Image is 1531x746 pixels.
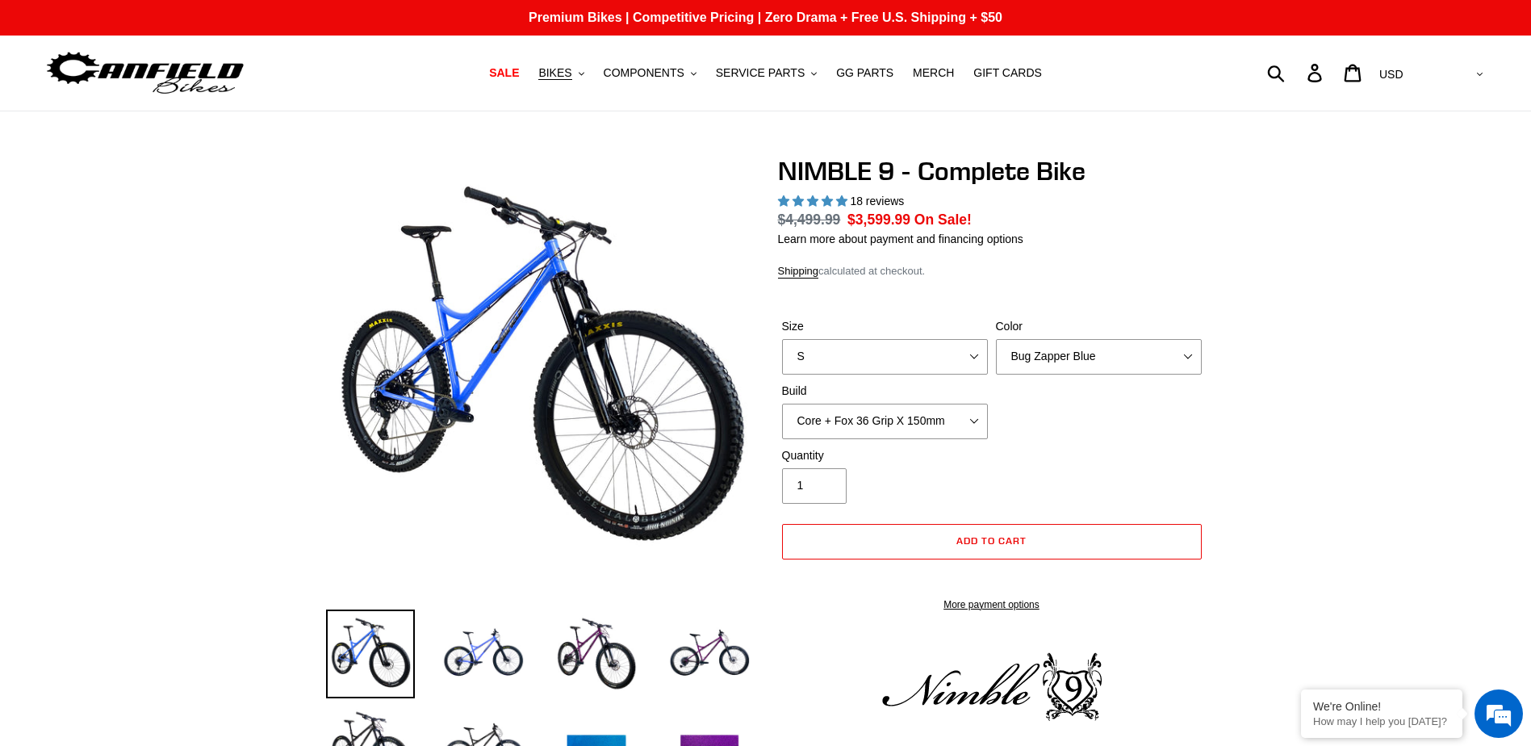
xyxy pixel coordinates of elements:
[596,62,705,84] button: COMPONENTS
[604,66,684,80] span: COMPONENTS
[489,66,519,80] span: SALE
[708,62,825,84] button: SERVICE PARTS
[956,534,1027,547] span: Add to cart
[1313,715,1450,727] p: How may I help you today?
[530,62,592,84] button: BIKES
[44,48,246,98] img: Canfield Bikes
[778,156,1206,186] h1: NIMBLE 9 - Complete Bike
[850,195,904,207] span: 18 reviews
[1313,700,1450,713] div: We're Online!
[778,233,1023,245] a: Learn more about payment and financing options
[836,66,893,80] span: GG PARTS
[782,447,988,464] label: Quantity
[716,66,805,80] span: SERVICE PARTS
[965,62,1050,84] a: GIFT CARDS
[538,66,571,80] span: BIKES
[782,383,988,400] label: Build
[782,597,1202,612] a: More payment options
[326,610,415,698] img: Load image into Gallery viewer, NIMBLE 9 - Complete Bike
[665,610,754,698] img: Load image into Gallery viewer, NIMBLE 9 - Complete Bike
[905,62,962,84] a: MERCH
[914,209,972,230] span: On Sale!
[782,318,988,335] label: Size
[847,212,910,228] span: $3,599.99
[481,62,527,84] a: SALE
[778,195,851,207] span: 4.89 stars
[828,62,901,84] a: GG PARTS
[778,263,1206,279] div: calculated at checkout.
[1276,55,1317,90] input: Search
[439,610,528,698] img: Load image into Gallery viewer, NIMBLE 9 - Complete Bike
[996,318,1202,335] label: Color
[778,265,819,279] a: Shipping
[782,524,1202,559] button: Add to cart
[778,212,841,228] s: $4,499.99
[913,66,954,80] span: MERCH
[552,610,641,698] img: Load image into Gallery viewer, NIMBLE 9 - Complete Bike
[973,66,1042,80] span: GIFT CARDS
